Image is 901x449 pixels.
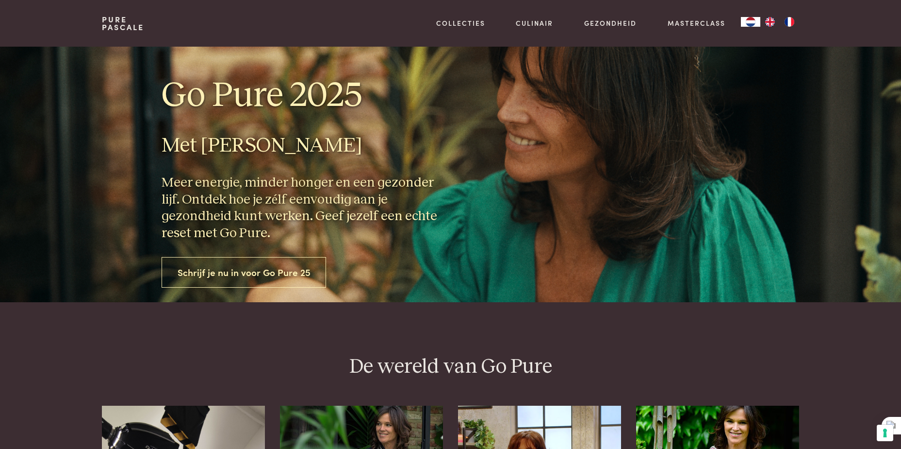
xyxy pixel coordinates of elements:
aside: Language selected: Nederlands [741,17,799,27]
h2: De wereld van Go Pure [102,354,799,380]
a: Collecties [436,18,485,28]
h1: Go Pure 2025 [162,74,443,118]
div: Language [741,17,760,27]
a: PurePascale [102,16,144,31]
a: NL [741,17,760,27]
a: Masterclass [668,18,725,28]
a: Schrijf je nu in voor Go Pure 25 [162,257,327,288]
h3: Meer energie, minder honger en een gezonder lijf. Ontdek hoe je zélf eenvoudig aan je gezondheid ... [162,174,443,242]
ul: Language list [760,17,799,27]
a: EN [760,17,780,27]
button: Uw voorkeuren voor toestemming voor trackingtechnologieën [877,425,893,441]
a: Gezondheid [584,18,637,28]
a: FR [780,17,799,27]
a: Culinair [516,18,553,28]
h2: Met [PERSON_NAME] [162,133,443,159]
